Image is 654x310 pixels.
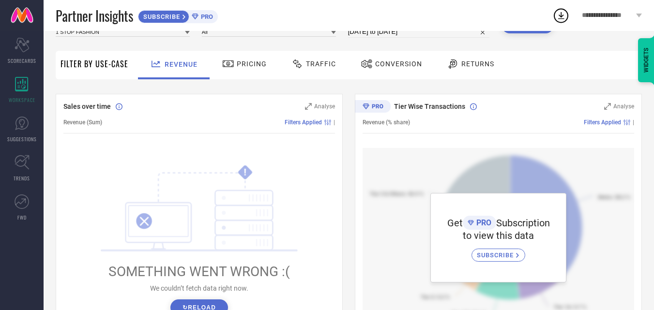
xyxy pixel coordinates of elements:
[375,60,422,68] span: Conversion
[363,119,410,126] span: Revenue (% share)
[138,13,183,20] span: SUBSCRIBE
[604,103,611,110] svg: Zoom
[461,60,494,68] span: Returns
[355,100,391,115] div: Premium
[285,119,322,126] span: Filters Applied
[150,284,248,292] span: We couldn’t fetch data right now.
[474,218,491,227] span: PRO
[394,103,465,110] span: Tier Wise Transactions
[63,119,102,126] span: Revenue (Sum)
[63,103,111,110] span: Sales over time
[8,57,36,64] span: SCORECARDS
[14,175,30,182] span: TRENDS
[334,119,335,126] span: |
[314,103,335,110] span: Analyse
[306,60,336,68] span: Traffic
[244,167,246,178] tspan: !
[613,103,634,110] span: Analyse
[471,241,525,262] a: SUBSCRIBE
[447,217,463,229] span: Get
[56,6,133,26] span: Partner Insights
[165,60,198,68] span: Revenue
[463,230,534,241] span: to view this data
[496,217,550,229] span: Subscription
[633,119,634,126] span: |
[477,251,516,259] span: SUBSCRIBE
[584,119,621,126] span: Filters Applied
[552,7,570,24] div: Open download list
[237,60,267,68] span: Pricing
[198,13,213,20] span: PRO
[348,26,490,38] input: Select time period
[17,214,27,221] span: FWD
[305,103,312,110] svg: Zoom
[7,135,37,143] span: SUGGESTIONS
[9,96,35,103] span: WORKSPACE
[61,58,128,70] span: Filter By Use-Case
[138,8,218,23] a: SUBSCRIBEPRO
[108,264,290,280] span: SOMETHING WENT WRONG :(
